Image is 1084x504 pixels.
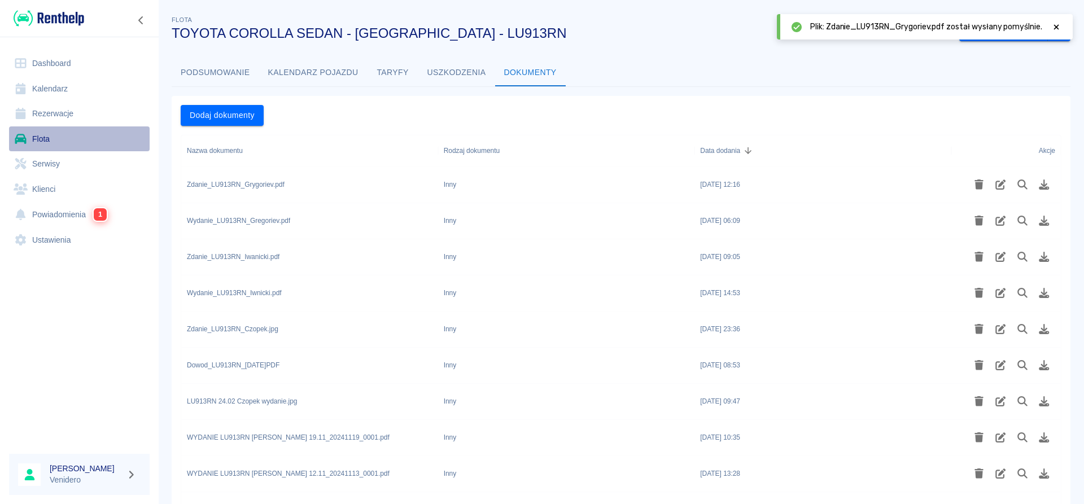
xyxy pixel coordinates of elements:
button: Podgląd pliku [1012,428,1034,447]
img: Renthelp logo [14,9,84,28]
button: Edytuj rodzaj dokumentu [990,428,1012,447]
div: Inny [444,324,457,334]
button: Edytuj rodzaj dokumentu [990,175,1012,194]
button: Sort [740,143,756,159]
a: Serwisy [9,151,150,177]
div: Inny [444,360,457,370]
button: Pobierz plik [1033,247,1055,266]
button: Podgląd pliku [1012,247,1034,266]
div: Zdanie_LU913RN_Grygoriev.pdf [187,179,285,190]
button: Usuń plik [968,175,990,194]
a: Renthelp logo [9,9,84,28]
button: Kalendarz pojazdu [259,59,368,86]
div: Inny [444,216,457,226]
button: Edytuj rodzaj dokumentu [990,319,1012,339]
a: Powiadomienia1 [9,201,150,227]
button: Pobierz plik [1033,211,1055,230]
button: Podgląd pliku [1012,356,1034,375]
button: Pobierz plik [1033,428,1055,447]
div: Akcje [1039,135,1055,166]
button: Pobierz plik [1033,283,1055,303]
button: Edytuj rodzaj dokumentu [990,283,1012,303]
h6: [PERSON_NAME] [50,463,122,474]
a: Flota [9,126,150,152]
button: Usuń plik [968,464,990,483]
div: Inny [444,288,457,298]
div: 18 sie 2025, 06:09 [700,216,740,226]
button: Edytuj rodzaj dokumentu [990,464,1012,483]
a: Ustawienia [9,227,150,253]
button: Edytuj rodzaj dokumentu [990,247,1012,266]
button: Podgląd pliku [1012,464,1034,483]
div: Zdanie_LU913RN_Czopek.jpg [187,324,278,334]
span: 1 [94,208,107,221]
button: Dokumenty [495,59,566,86]
div: Wydanie_LU913RN_Gregoriev.pdf [187,216,290,226]
button: Pobierz plik [1033,356,1055,375]
div: Wydanie_LU913RN_Iwnicki.pdf [187,288,282,298]
div: Inny [444,396,457,406]
div: WYDANIE LU913RN WOJCIECH RAJSKI 19.11_20241119_0001.pdf [187,432,390,442]
button: Edytuj rodzaj dokumentu [990,211,1012,230]
button: Usuń plik [968,392,990,411]
div: 19 lis 2024, 10:35 [700,432,740,442]
div: LU913RN 24.02 Czopek wydanie.jpg [187,396,298,406]
span: Flota [172,16,192,23]
a: Klienci [9,177,150,202]
button: Usuń plik [968,356,990,375]
div: Inny [444,432,457,442]
a: Kalendarz [9,76,150,102]
div: 24 lut 2025, 09:47 [700,396,740,406]
div: 13 lip 2025, 14:53 [700,288,740,298]
button: Podgląd pliku [1012,211,1034,230]
div: 24 mar 2025, 08:53 [700,360,740,370]
button: Edytuj rodzaj dokumentu [990,356,1012,375]
div: Inny [444,179,457,190]
div: Data dodania [700,135,740,166]
button: Usuń plik [968,283,990,303]
div: Nazwa dokumentu [187,135,243,166]
button: Pobierz plik [1033,319,1055,339]
button: Podgląd pliku [1012,319,1034,339]
button: Pobierz plik [1033,175,1055,194]
div: 19 sie 2025, 12:16 [700,179,740,190]
div: 8 sie 2025, 09:05 [700,252,740,262]
a: Dashboard [9,51,150,76]
button: Podgląd pliku [1012,175,1034,194]
div: Inny [444,468,457,479]
button: Edytuj rodzaj dokumentu [990,392,1012,411]
div: Data dodania [694,135,951,166]
div: Akcje [951,135,1061,166]
span: Plik: Zdanie_LU913RN_Grygoriev.pdf został wysłany pomyślnie. [810,21,1042,33]
button: Podgląd pliku [1012,283,1034,303]
button: Usuń plik [968,247,990,266]
a: Rezerwacje [9,101,150,126]
div: 13 lis 2024, 13:28 [700,468,740,479]
button: Usuń plik [968,428,990,447]
div: Rodzaj dokumentu [438,135,695,166]
div: Inny [444,252,457,262]
button: Podgląd pliku [1012,392,1034,411]
button: Zwiń nawigację [133,13,150,28]
div: Dowod_LU913RN_2025-03-24.PDF [187,360,279,370]
button: Usuń plik [968,319,990,339]
button: Usuń plik [968,211,990,230]
div: Zdanie_LU913RN_Iwanicki.pdf [187,252,279,262]
div: Nazwa dokumentu [181,135,438,166]
div: Rodzaj dokumentu [444,135,500,166]
div: 13 maj 2025, 23:36 [700,324,740,334]
p: Venidero [50,474,122,486]
button: Taryfy [368,59,418,86]
button: Pobierz plik [1033,392,1055,411]
h3: TOYOTA COROLLA SEDAN - [GEOGRAPHIC_DATA] - LU913RN [172,25,950,41]
button: Podsumowanie [172,59,259,86]
button: Pobierz plik [1033,464,1055,483]
div: WYDANIE LU913RN DAMIAN HAJDUGA 12.11_20241113_0001.pdf [187,468,390,479]
button: Dodaj dokumenty [181,105,264,126]
button: Uszkodzenia [418,59,495,86]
